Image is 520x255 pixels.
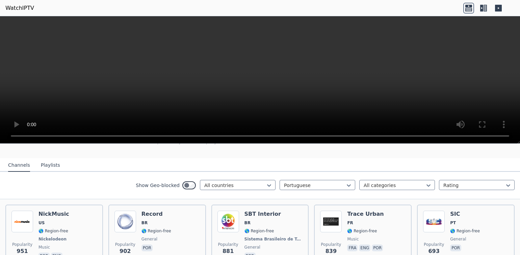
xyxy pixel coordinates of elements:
span: US [38,220,45,226]
span: BR [141,220,148,226]
img: NickMusic [11,211,33,232]
p: por [372,245,383,251]
span: Popularity [115,242,135,247]
h6: NickMusic [38,211,69,217]
span: PT [450,220,456,226]
label: Show Geo-blocked [136,182,180,189]
span: 🌎 Region-free [38,228,68,234]
h6: Record [141,211,171,217]
span: Popularity [218,242,238,247]
img: Trace Urban [320,211,342,232]
span: general [244,245,260,250]
span: 🌎 Region-free [141,228,171,234]
span: Popularity [12,242,32,247]
button: Channels [8,159,30,172]
span: Popularity [321,242,341,247]
span: Nickelodeon [38,236,67,242]
p: eng [359,245,370,251]
span: music [347,236,359,242]
span: music [38,245,50,250]
span: BR [244,220,251,226]
h6: Trace Urban [347,211,384,217]
span: Popularity [424,242,444,247]
p: fra [347,245,358,251]
p: por [450,245,461,251]
h6: SBT Interior [244,211,303,217]
span: 🌎 Region-free [450,228,480,234]
span: 🌎 Region-free [347,228,377,234]
span: 🌎 Region-free [244,228,274,234]
h6: SIC [450,211,480,217]
span: Sistema Brasileiro de Televisão [244,236,302,242]
span: general [141,236,157,242]
span: general [450,236,466,242]
button: Playlists [41,159,60,172]
img: SBT Interior [217,211,239,232]
p: por [141,245,153,251]
a: WatchIPTV [5,4,34,12]
span: FR [347,220,353,226]
img: Record [114,211,136,232]
img: SIC [423,211,445,232]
